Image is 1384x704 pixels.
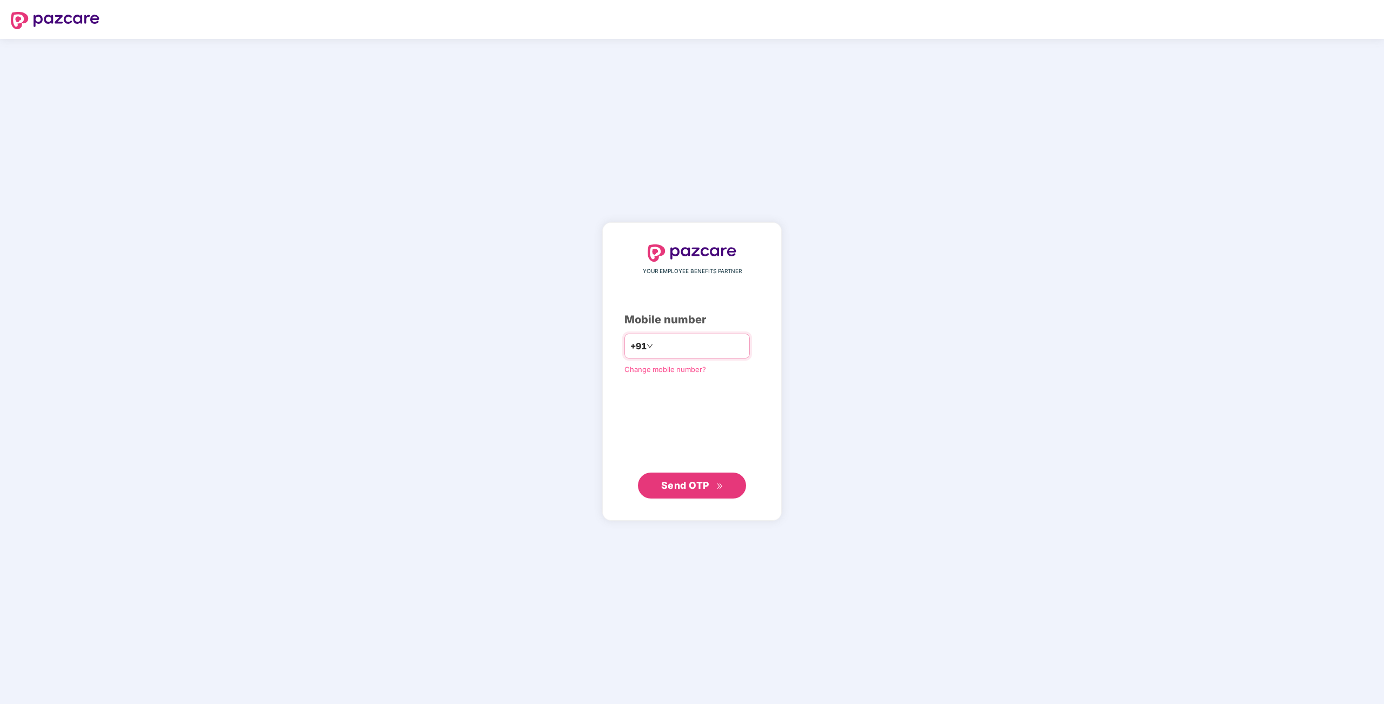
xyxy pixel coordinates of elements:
a: Change mobile number? [624,365,706,374]
span: Send OTP [661,480,709,491]
img: logo [11,12,99,29]
button: Send OTPdouble-right [638,473,746,499]
div: Mobile number [624,311,760,328]
span: down [647,343,653,349]
img: logo [648,244,736,262]
span: +91 [630,340,647,353]
span: YOUR EMPLOYEE BENEFITS PARTNER [643,267,742,276]
span: double-right [716,483,723,490]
